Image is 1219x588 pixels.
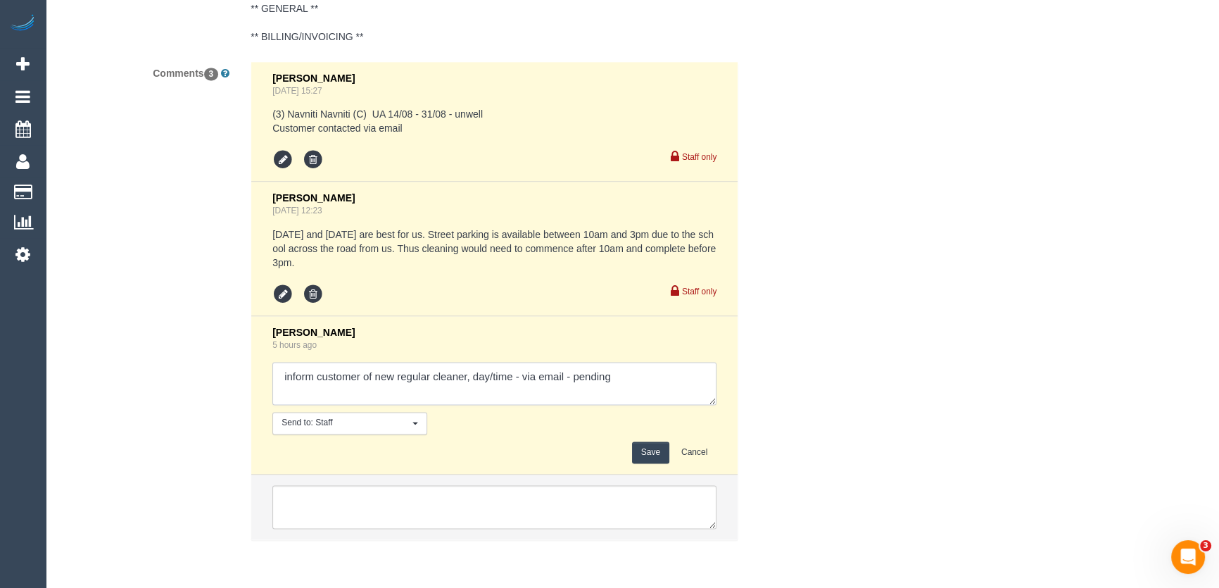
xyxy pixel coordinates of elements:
a: [DATE] 12:23 [272,206,322,215]
span: Send to: Staff [282,417,409,429]
span: [PERSON_NAME] [272,73,355,84]
a: 5 hours ago [272,340,317,350]
span: 3 [204,68,219,80]
pre: [DATE] and [DATE] are best for us. Street parking is available between 10am and 3pm due to the sc... [272,227,716,270]
button: Send to: Staff [272,412,427,434]
iframe: Intercom live chat [1171,540,1205,574]
pre: (3) Navniti Navniti (C) UA 14/08 - 31/08 - unwell Customer contacted via email [272,107,716,135]
small: Staff only [682,152,716,162]
label: Comments [49,61,240,80]
span: [PERSON_NAME] [272,327,355,338]
span: [PERSON_NAME] [272,192,355,204]
span: 3 [1200,540,1211,551]
small: Staff only [682,287,716,296]
a: [DATE] 15:27 [272,86,322,96]
img: Automaid Logo [8,14,37,34]
button: Cancel [672,442,716,463]
button: Save [632,442,669,463]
